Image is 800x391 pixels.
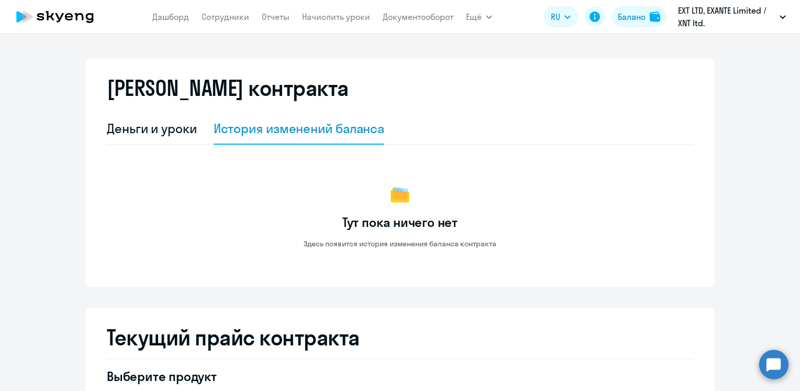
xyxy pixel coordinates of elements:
[302,12,370,22] a: Начислить уроки
[152,12,189,22] a: Дашборд
[612,6,666,27] button: Балансbalance
[262,12,290,22] a: Отчеты
[304,239,496,248] p: Здесь появится история изменения баланса контракта
[678,4,775,29] p: EXT LTD, ‎EXANTE Limited / XNT ltd.
[466,6,492,27] button: Ещё
[383,12,453,22] a: Документооборот
[107,75,349,101] h2: [PERSON_NAME] контракта
[543,6,578,27] button: RU
[107,368,396,385] h4: Выберите продукт
[618,10,646,23] div: Баланс
[673,4,791,29] button: EXT LTD, ‎EXANTE Limited / XNT ltd.
[107,325,693,350] h2: Текущий прайс контракта
[466,10,482,23] span: Ещё
[202,12,249,22] a: Сотрудники
[551,10,560,23] span: RU
[214,120,385,137] div: История изменений баланса
[387,182,413,208] img: no-data
[342,214,458,231] h3: Тут пока ничего нет
[107,120,197,137] div: Деньги и уроки
[650,12,660,22] img: balance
